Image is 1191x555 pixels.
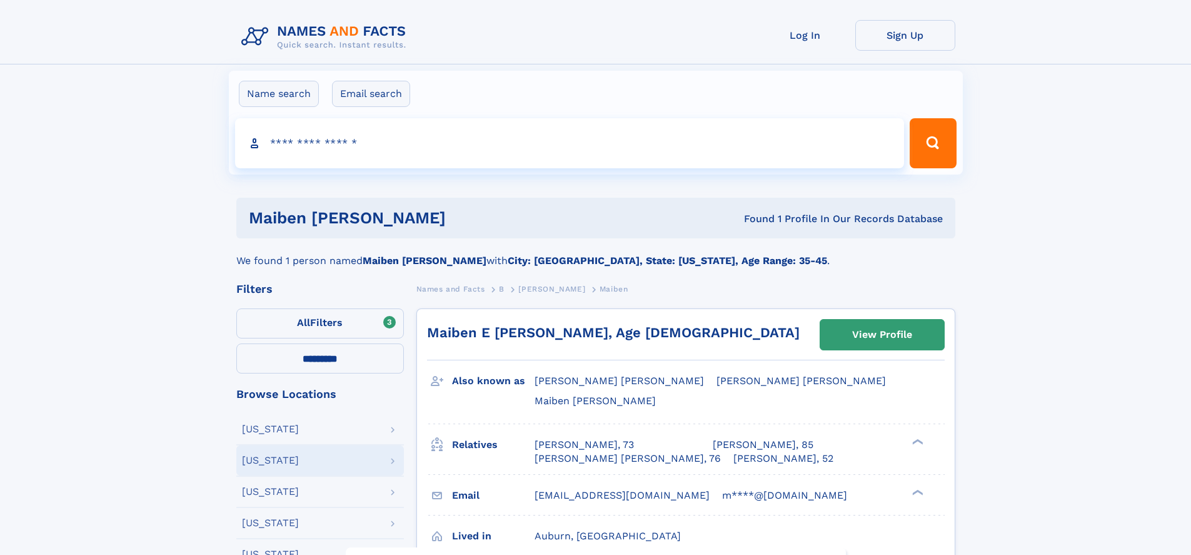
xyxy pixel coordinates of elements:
label: Filters [236,308,404,339]
b: Maiben [PERSON_NAME] [363,255,486,267]
a: Log In [755,20,855,51]
div: [US_STATE] [242,456,299,466]
b: City: [GEOGRAPHIC_DATA], State: [US_STATE], Age Range: 35-45 [508,255,827,267]
a: [PERSON_NAME], 52 [733,452,833,466]
div: ❯ [909,437,924,446]
span: [PERSON_NAME] [PERSON_NAME] [535,375,704,387]
span: [PERSON_NAME] [518,285,585,293]
label: Email search [332,81,410,107]
span: Maiben [600,285,628,293]
h1: Maiben [PERSON_NAME] [249,210,595,226]
h3: Relatives [452,434,535,456]
span: [EMAIL_ADDRESS][DOMAIN_NAME] [535,489,710,501]
div: [US_STATE] [242,518,299,528]
label: Name search [239,81,319,107]
div: Browse Locations [236,389,404,400]
a: B [499,281,505,297]
a: Names and Facts [416,281,485,297]
div: View Profile [852,320,912,349]
h3: Also known as [452,370,535,392]
input: search input [235,118,905,168]
h3: Email [452,485,535,506]
span: All [297,317,310,328]
a: [PERSON_NAME], 85 [713,438,813,452]
span: B [499,285,505,293]
h3: Lived in [452,526,535,547]
span: [PERSON_NAME] [PERSON_NAME] [716,375,886,387]
div: Found 1 Profile In Our Records Database [595,212,943,226]
a: [PERSON_NAME] [PERSON_NAME], 76 [535,452,721,466]
img: Logo Names and Facts [236,20,416,54]
div: [US_STATE] [242,487,299,497]
span: Maiben [PERSON_NAME] [535,395,656,407]
a: [PERSON_NAME], 73 [535,438,634,452]
span: Auburn, [GEOGRAPHIC_DATA] [535,530,681,542]
button: Search Button [910,118,956,168]
div: We found 1 person named with . [236,238,955,268]
div: [US_STATE] [242,424,299,434]
a: Sign Up [855,20,955,51]
a: [PERSON_NAME] [518,281,585,297]
a: Maiben E [PERSON_NAME], Age [DEMOGRAPHIC_DATA] [427,325,800,340]
a: View Profile [820,320,944,350]
div: ❯ [909,488,924,496]
div: Filters [236,283,404,295]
